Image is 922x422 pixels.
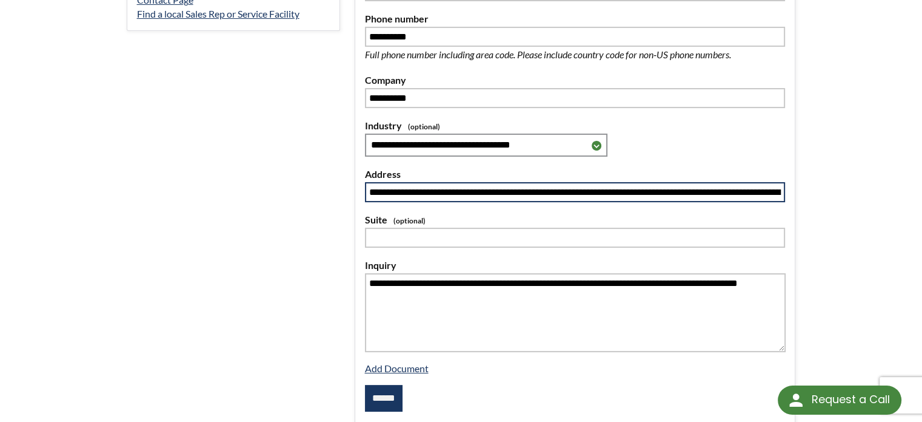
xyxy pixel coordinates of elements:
p: Full phone number including area code. Please include country code for non-US phone numbers. [365,47,771,63]
div: Request a Call [811,386,889,413]
label: Inquiry [365,257,786,273]
label: Phone number [365,11,786,27]
label: Company [365,72,786,88]
label: Address [365,166,786,182]
a: Add Document [365,362,429,374]
label: Suite [365,212,786,228]
label: Industry [365,118,786,134]
img: round button [786,390,806,410]
a: Find a local Sales Rep or Service Facility [137,8,299,19]
div: Request a Call [778,386,901,415]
